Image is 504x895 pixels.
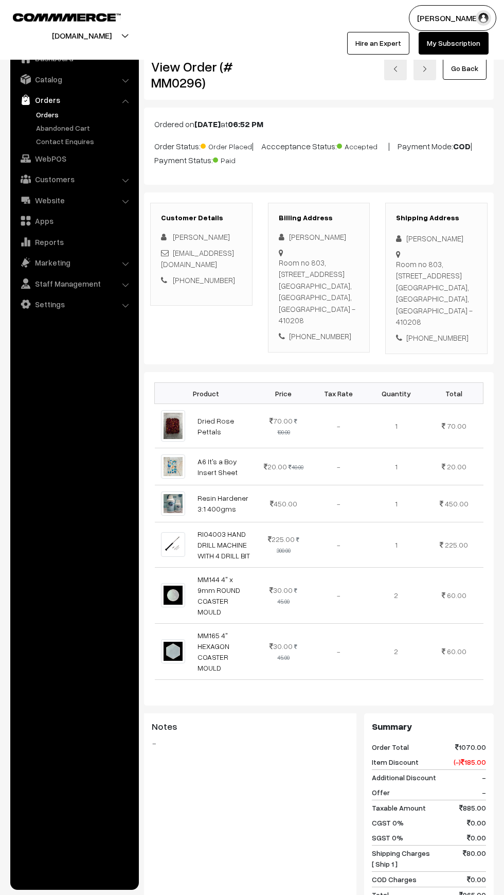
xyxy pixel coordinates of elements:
[395,462,398,471] span: 1
[13,91,135,109] a: Orders
[13,295,135,313] a: Settings
[161,583,185,607] img: 1701169108613-630268685.png
[372,772,436,783] span: Additional Discount
[155,383,258,404] th: Product
[152,737,349,749] blockquote: -
[445,499,469,508] span: 450.00
[482,787,486,798] span: -
[422,66,428,72] img: right-arrow.png
[372,757,419,767] span: Item Discount
[372,848,430,869] span: Shipping Charges [ Ship 1 ]
[396,233,477,244] div: [PERSON_NAME]
[310,623,367,679] td: -
[310,448,367,485] td: -
[310,383,367,404] th: Tax Rate
[13,10,103,23] a: COMMMERCE
[372,787,390,798] span: Offer
[289,464,303,470] strike: 40.00
[197,457,238,477] a: A6 It's a Boy Insert Sheet
[394,647,398,656] span: 2
[13,191,135,209] a: Website
[396,332,477,344] div: [PHONE_NUMBER]
[395,499,398,508] span: 1
[13,253,135,272] a: Marketing
[270,499,297,508] span: 450.00
[372,817,404,828] span: CGST 0%
[463,848,486,869] span: 80.00
[258,383,310,404] th: Price
[264,462,287,471] span: 20.00
[279,214,359,222] h3: Billing Address
[161,639,185,663] img: 1701169110290-60644778.png
[154,138,483,166] p: Order Status: | Accceptance Status: | Payment Mode: | Payment Status:
[447,647,466,656] span: 60.00
[197,575,240,616] a: MM144 4" x 9mm ROUND COASTER MOULD
[455,742,486,752] span: 1070.00
[13,212,135,230] a: Apps
[161,532,185,556] img: 1700893200009-782381097.png
[310,567,367,623] td: -
[409,5,496,31] button: [PERSON_NAME]…
[447,422,466,430] span: 70.00
[347,32,409,55] a: Hire an Expert
[161,248,234,269] a: [EMAIL_ADDRESS][DOMAIN_NAME]
[395,540,398,549] span: 1
[161,410,185,442] img: 1727664869301-392221870.png
[33,136,135,147] a: Contact Enquires
[467,832,486,843] span: 0.00
[16,23,148,48] button: [DOMAIN_NAME]
[161,492,185,515] img: img-20230825-wa0019-1700849110671-mouldmarket.jpg
[447,591,466,600] span: 60.00
[154,118,483,130] p: Ordered on at
[269,586,293,594] span: 30.00
[310,404,367,448] td: -
[372,802,426,813] span: Taxable Amount
[13,233,135,251] a: Reports
[395,422,398,430] span: 1
[13,170,135,188] a: Customers
[13,149,135,168] a: WebPOS
[197,631,229,672] a: MM165 4" HEXAGON COASTER MOULD
[453,141,471,151] b: COD
[279,231,359,243] div: [PERSON_NAME]
[459,802,486,813] span: 885.00
[197,494,248,513] a: Resin Hardener 3:1 400gms
[392,66,399,72] img: left-arrow.png
[396,214,477,222] h3: Shipping Address
[277,643,297,661] strike: 45.00
[447,462,466,471] span: 20.00
[173,232,230,241] span: [PERSON_NAME]
[152,721,349,732] h3: Notes
[13,13,121,21] img: COMMMERCE
[482,772,486,783] span: -
[279,330,359,342] div: [PHONE_NUMBER]
[194,119,221,129] b: [DATE]
[13,70,135,89] a: Catalog
[445,540,468,549] span: 225.00
[279,257,359,326] div: Room no 803, [STREET_ADDRESS] [GEOGRAPHIC_DATA], [GEOGRAPHIC_DATA], [GEOGRAPHIC_DATA] - 410208
[269,416,293,425] span: 70.00
[310,522,367,567] td: -
[151,59,253,91] h2: View Order (# MM0296)
[372,832,403,843] span: SGST 0%
[269,642,293,651] span: 30.00
[337,138,388,152] span: Accepted
[13,274,135,293] a: Staff Management
[425,383,483,404] th: Total
[213,152,264,166] span: Paid
[394,591,398,600] span: 2
[372,721,486,732] h3: Summary
[161,214,242,222] h3: Customer Details
[367,383,425,404] th: Quantity
[372,742,409,752] span: Order Total
[268,535,295,543] span: 225.00
[33,122,135,133] a: Abandoned Cart
[197,530,250,560] a: RI04003 HAND DRILL MACHINE WITH 4 DRILL BIT
[228,119,263,129] b: 06:52 PM
[476,10,491,26] img: user
[197,416,234,436] a: Dried Rose Pettals
[419,32,489,55] a: My Subscription
[454,757,486,767] span: (-) 185.00
[396,258,477,328] div: Room no 803, [STREET_ADDRESS] [GEOGRAPHIC_DATA], [GEOGRAPHIC_DATA], [GEOGRAPHIC_DATA] - 410208
[443,57,487,80] a: Go Back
